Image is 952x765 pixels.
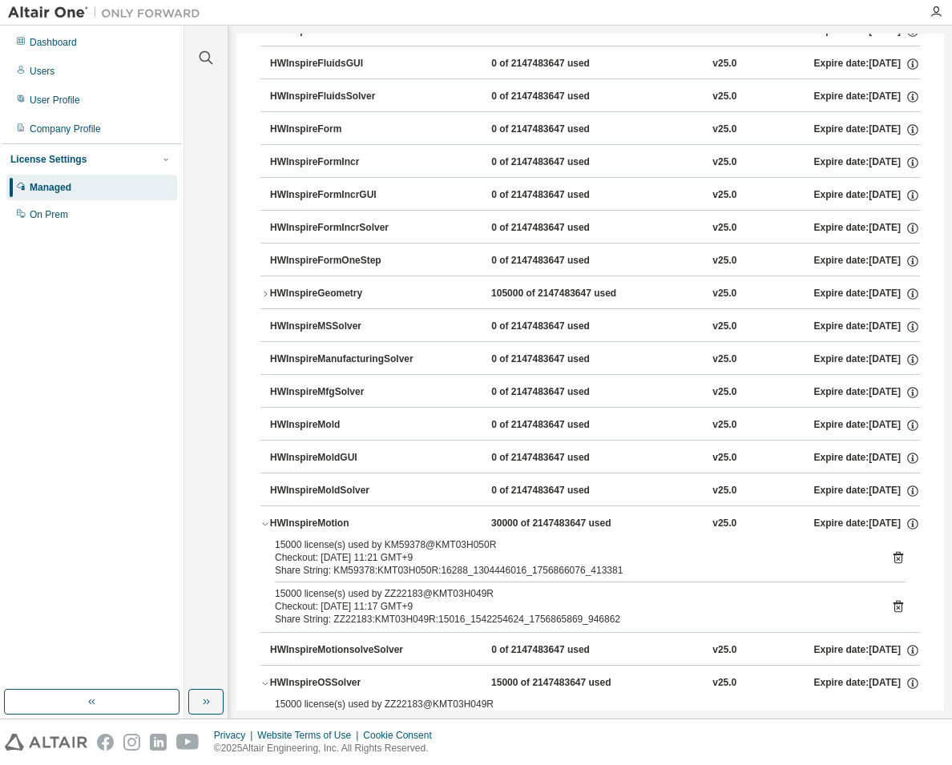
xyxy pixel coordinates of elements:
div: v25.0 [712,352,736,367]
div: HWInspireManufacturingSolver [270,352,414,367]
div: On Prem [30,208,68,221]
div: Expire date: [DATE] [814,676,920,691]
div: v25.0 [712,155,736,170]
img: youtube.svg [176,734,200,751]
div: v25.0 [712,123,736,137]
div: 0 of 2147483647 used [491,352,635,367]
div: v25.0 [712,221,736,236]
div: v25.0 [712,517,736,531]
div: 0 of 2147483647 used [491,451,635,465]
button: HWInspireFormOneStep0 of 2147483647 usedv25.0Expire date:[DATE] [270,244,920,279]
div: HWInspireFormIncr [270,155,414,170]
div: HWInspireFormIncrGUI [270,188,414,203]
div: 15000 license(s) used by ZZ22183@KMT03H049R [275,698,867,711]
div: HWInspireFluidsSolver [270,90,414,104]
button: HWInspireMotionsolveSolver0 of 2147483647 usedv25.0Expire date:[DATE] [270,633,920,668]
div: v25.0 [712,57,736,71]
div: v25.0 [712,254,736,268]
div: Cookie Consent [363,729,441,742]
div: Privacy [214,729,257,742]
img: facebook.svg [97,734,114,751]
div: HWInspireFluidsGUI [270,57,414,71]
div: Expire date: [DATE] [814,287,920,301]
div: Expire date: [DATE] [814,90,920,104]
div: v25.0 [712,484,736,498]
div: Expire date: [DATE] [814,451,920,465]
div: Expire date: [DATE] [814,517,920,531]
div: Expire date: [DATE] [814,254,920,268]
button: HWInspireFormIncrGUI0 of 2147483647 usedv25.0Expire date:[DATE] [270,178,920,213]
div: License Settings [10,153,87,166]
div: HWInspireOSSolver [270,676,414,691]
img: instagram.svg [123,734,140,751]
div: Expire date: [DATE] [814,57,920,71]
div: User Profile [30,94,80,107]
div: HWInspireMoldGUI [270,451,414,465]
div: HWInspireGeometry [270,287,414,301]
div: HWInspireForm [270,123,414,137]
button: HWInspireMoldGUI0 of 2147483647 usedv25.0Expire date:[DATE] [270,441,920,476]
div: v25.0 [712,320,736,334]
div: Expire date: [DATE] [814,385,920,400]
div: v25.0 [712,418,736,433]
div: 0 of 2147483647 used [491,57,635,71]
div: 0 of 2147483647 used [491,90,635,104]
img: Altair One [8,5,208,21]
div: Company Profile [30,123,101,135]
div: Expire date: [DATE] [814,155,920,170]
div: v25.0 [712,90,736,104]
button: HWInspireMoldSolver0 of 2147483647 usedv25.0Expire date:[DATE] [270,473,920,509]
div: 0 of 2147483647 used [491,221,635,236]
button: HWInspireMSSolver0 of 2147483647 usedv25.0Expire date:[DATE] [270,309,920,344]
div: 15000 license(s) used by ZZ22183@KMT03H049R [275,587,867,600]
div: 105000 of 2147483647 used [491,287,635,301]
img: linkedin.svg [150,734,167,751]
div: HWInspireFormIncrSolver [270,221,414,236]
div: 0 of 2147483647 used [491,188,635,203]
div: 0 of 2147483647 used [491,418,635,433]
div: v25.0 [712,451,736,465]
button: HWInspireMold0 of 2147483647 usedv25.0Expire date:[DATE] [270,408,920,443]
div: HWInspireMotionsolveSolver [270,643,414,658]
button: HWInspireManufacturingSolver0 of 2147483647 usedv25.0Expire date:[DATE] [270,342,920,377]
div: Dashboard [30,36,77,49]
div: Share String: KM59378:KMT03H050R:16288_1304446016_1756866076_413381 [275,564,867,577]
div: 0 of 2147483647 used [491,643,635,658]
div: Checkout: [DATE] 11:21 GMT+9 [275,551,867,564]
div: 0 of 2147483647 used [491,385,635,400]
div: 0 of 2147483647 used [491,123,635,137]
div: HWInspireMotion [270,517,414,531]
div: HWInspireMSSolver [270,320,414,334]
div: Website Terms of Use [257,729,363,742]
div: 15000 of 2147483647 used [491,676,635,691]
div: Expire date: [DATE] [814,320,920,334]
div: 0 of 2147483647 used [491,254,635,268]
div: HWInspireMoldSolver [270,484,414,498]
button: HWInspireGeometry105000 of 2147483647 usedv25.0Expire date:[DATE] [260,276,920,312]
div: 15000 license(s) used by KM59378@KMT03H050R [275,538,867,551]
div: Share String: ZZ22183:KMT03H049R:15016_1542254624_1756865869_946862 [275,613,867,626]
div: Expire date: [DATE] [814,221,920,236]
div: 0 of 2147483647 used [491,484,635,498]
button: HWInspireFormIncr0 of 2147483647 usedv25.0Expire date:[DATE] [270,145,920,180]
div: v25.0 [712,287,736,301]
div: v25.0 [712,643,736,658]
button: HWInspireFluidsSolver0 of 2147483647 usedv25.0Expire date:[DATE] [270,79,920,115]
div: HWInspireFormOneStep [270,254,414,268]
img: altair_logo.svg [5,734,87,751]
div: 30000 of 2147483647 used [491,517,635,531]
div: v25.0 [712,676,736,691]
div: v25.0 [712,385,736,400]
div: Users [30,65,54,78]
div: HWInspireMold [270,418,414,433]
div: Expire date: [DATE] [814,643,920,658]
div: Expire date: [DATE] [814,484,920,498]
div: HWInspireMfgSolver [270,385,414,400]
button: HWInspireForm0 of 2147483647 usedv25.0Expire date:[DATE] [270,112,920,147]
div: Expire date: [DATE] [814,123,920,137]
div: 0 of 2147483647 used [491,320,635,334]
div: Checkout: [DATE] 11:17 GMT+9 [275,600,867,613]
div: v25.0 [712,188,736,203]
button: HWInspireFluidsGUI0 of 2147483647 usedv25.0Expire date:[DATE] [270,46,920,82]
div: Expire date: [DATE] [814,418,920,433]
